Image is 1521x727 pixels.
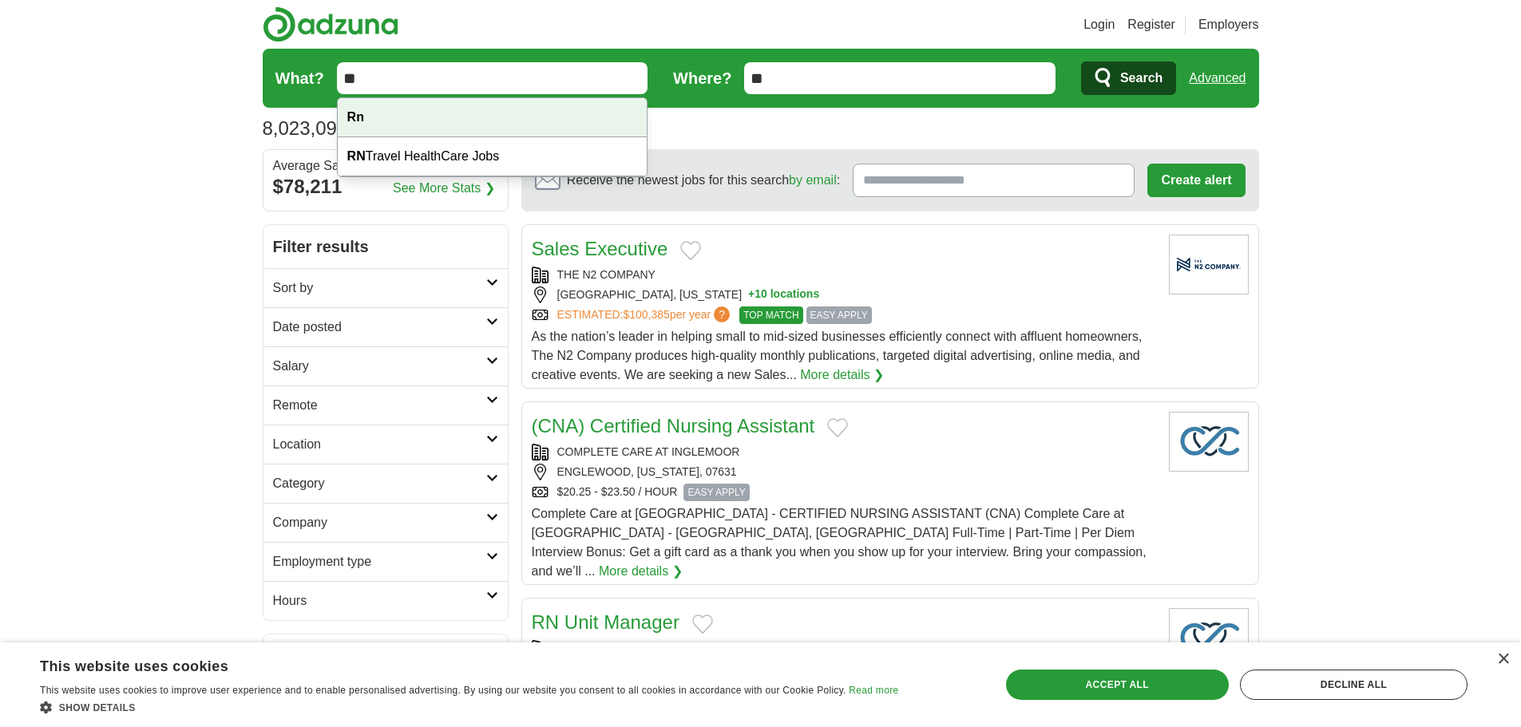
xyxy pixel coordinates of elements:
h2: Category [273,474,486,493]
div: Accept all [1006,670,1229,700]
a: Employment type [263,542,508,581]
a: Salary [263,346,508,385]
div: [GEOGRAPHIC_DATA], [US_STATE] [532,286,1156,303]
img: Company logo [1169,412,1249,472]
span: $100,385 [623,308,669,321]
h2: Date posted [273,318,486,337]
span: Complete Care at [GEOGRAPHIC_DATA] - CERTIFIED NURSING ASSISTANT (CNA) Complete Care at [GEOGRAPH... [532,507,1147,578]
div: Close [1497,654,1509,666]
div: Decline all [1240,670,1468,700]
a: Date posted [263,307,508,346]
a: Company [263,503,508,542]
h2: Filter results [263,225,508,268]
div: This website uses cookies [40,652,858,676]
a: ESTIMATED:$100,385per year? [557,306,734,324]
button: Search [1081,61,1176,95]
label: What? [275,66,324,90]
h2: Hours [273,591,486,610]
button: Add to favorite jobs [692,614,713,634]
span: Receive the newest jobs for this search : [567,171,840,190]
span: Search [1120,62,1163,94]
a: (CNA) Certified Nursing Assistant [532,415,815,437]
a: Employers [1198,15,1259,34]
img: Company logo [1169,608,1249,668]
span: ? [714,306,730,322]
a: RN Unit Manager [532,611,679,633]
h2: Remote [273,396,486,415]
a: Hours [263,581,508,620]
h2: Salary [273,357,486,376]
a: Sales Executive [532,238,668,259]
h2: Location [273,435,486,454]
a: More details ❯ [599,562,683,581]
div: $78,211 [273,172,498,201]
span: EASY APPLY [806,306,872,324]
div: ENGLEWOOD, [US_STATE], 07631 [532,464,1156,480]
div: Average Salary [273,160,498,172]
span: Show details [59,702,136,713]
a: See More Stats ❯ [393,179,495,198]
div: THE N2 COMPANY [532,267,1156,283]
button: Add to favorite jobs [680,241,701,260]
button: +10 locations [748,286,819,303]
span: TOP MATCH [739,306,802,324]
span: 8,023,099 [263,114,348,143]
div: NAZARETH HEALTH AND REHAB [532,640,1156,657]
span: EASY APPLY [683,484,749,501]
a: Advanced [1189,62,1246,94]
button: Create alert [1147,164,1245,197]
a: More details ❯ [800,365,884,385]
h2: Company [273,513,486,532]
img: Company logo [1169,235,1249,294]
div: $20.25 - $23.50 / HOUR [532,484,1156,501]
a: Location [263,425,508,464]
img: Adzuna logo [263,6,398,42]
a: by email [789,173,837,187]
div: COMPLETE CARE AT INGLEMOOR [532,444,1156,460]
a: Remote [263,385,508,425]
span: + [748,286,755,303]
span: This website uses cookies to improve user experience and to enable personalised advertising. By u... [40,685,846,696]
a: Category [263,464,508,503]
a: Register [1127,15,1175,34]
div: Travel HealthCare Jobs [338,137,648,176]
strong: RN [347,149,366,163]
div: Show details [40,699,898,715]
label: Where? [673,66,731,90]
span: As the nation’s leader in helping small to mid-sized businesses efficiently connect with affluent... [532,330,1143,381]
h2: Employment type [273,552,486,571]
h2: Sort by [273,279,486,298]
strong: Rn [347,110,364,124]
h1: Jobs in [GEOGRAPHIC_DATA] [263,117,613,139]
a: Login [1083,15,1115,34]
button: Add to favorite jobs [827,418,848,437]
a: Sort by [263,268,508,307]
a: Read more, opens a new window [849,685,898,696]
